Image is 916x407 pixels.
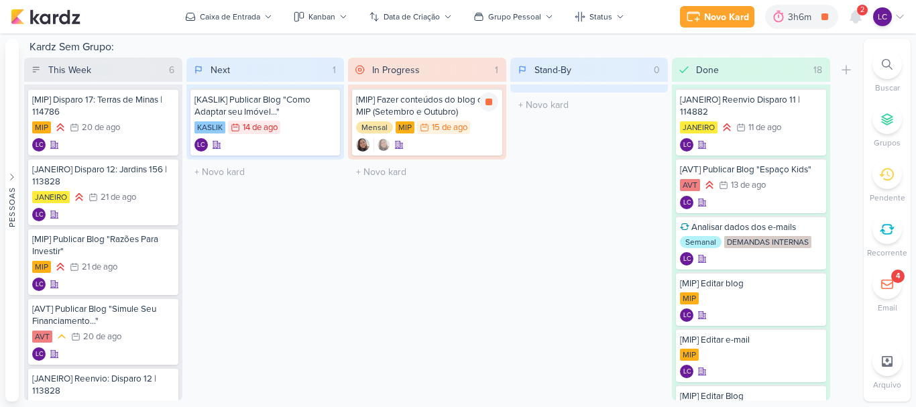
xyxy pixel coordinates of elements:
div: Prioridade Alta [703,178,716,192]
div: 14 de ago [243,123,278,132]
p: Email [878,302,897,314]
input: + Novo kard [513,95,666,115]
button: Pessoas [5,39,19,402]
div: 1 [490,63,504,77]
div: Analisar dados dos e-mails [680,221,822,233]
div: [AVT] Publicar Blog "Espaço Kids" [680,164,822,176]
div: MIP [680,349,699,361]
div: [JANEIRO] Reenvio: Disparo 12 | 113828 [32,373,174,397]
div: Laís Costa [32,347,46,361]
div: Laís Costa [680,196,693,209]
p: Arquivo [873,379,901,391]
input: + Novo kard [351,162,504,182]
div: AVT [32,331,52,343]
div: [MIP] Editar e-mail [680,334,822,346]
div: [MIP] Publicar Blog "Razões Para Investir" [32,233,174,257]
div: Laís Costa [680,308,693,322]
p: LC [683,312,691,319]
div: 20 de ago [83,333,121,341]
div: 11 de ago [748,123,781,132]
div: Criador(a): Laís Costa [680,196,693,209]
div: Pessoas [6,186,18,227]
div: [MIP] Fazer conteúdos do blog de MIP (Setembro e Outubro) [356,94,498,118]
div: Criador(a): Laís Costa [680,308,693,322]
div: JANEIRO [680,121,718,133]
div: Parar relógio [479,93,498,111]
div: Prioridade Alta [72,190,86,204]
div: 0 [648,63,665,77]
div: KASLIK [194,121,225,133]
p: LC [683,369,691,375]
div: Laís Costa [680,365,693,378]
div: [MIP] Disparo 17: Terras de Minas | 114786 [32,94,174,118]
div: 21 de ago [101,193,136,202]
div: Prioridade Alta [54,121,67,134]
div: 20 de ago [82,123,120,132]
div: 6 [164,63,180,77]
img: Sharlene Khoury [356,138,369,152]
div: Criador(a): Laís Costa [32,138,46,152]
div: Prioridade Alta [54,260,67,274]
div: MIP [396,121,414,133]
p: LC [197,142,205,149]
div: [JANEIRO] Disparo 12: Jardins 156 | 113828 [32,164,174,188]
li: Ctrl + F [864,50,911,94]
div: Laís Costa [32,278,46,291]
div: Mensal [356,121,393,133]
div: Laís Costa [680,252,693,266]
p: LC [683,256,691,263]
p: Grupos [874,137,901,149]
p: LC [36,351,43,358]
div: JANEIRO [32,191,70,203]
p: LC [683,142,691,149]
div: 3h6m [788,10,815,24]
div: Criador(a): Laís Costa [680,252,693,266]
div: Laís Costa [873,7,892,26]
div: [KASLIK] Publicar Blog "Como Adaptar seu Imóvel..." [194,94,337,118]
div: [MIP] Editar blog [680,278,822,290]
div: [AVT] Publicar Blog "Simule Seu Financiamento..." [32,303,174,327]
img: Sharlene Khoury [377,138,390,152]
div: Prioridade Média [55,330,68,343]
p: Recorrente [867,247,907,259]
p: LC [36,142,43,149]
div: 18 [808,63,827,77]
div: Laís Costa [32,208,46,221]
div: Criador(a): Laís Costa [680,138,693,152]
button: Novo Kard [680,6,754,27]
div: AVT [680,179,700,191]
div: 1 [327,63,341,77]
div: 15 de ago [432,123,467,132]
div: DEMANDAS INTERNAS [724,236,811,248]
div: Laís Costa [32,138,46,152]
p: LC [36,282,43,288]
div: Kardz Sem Grupo: [24,39,858,58]
div: Laís Costa [194,138,208,152]
div: Novo Kard [704,10,749,24]
p: LC [36,212,43,219]
div: Criador(a): Laís Costa [32,208,46,221]
div: Semanal [680,236,722,248]
div: Prioridade Alta [720,121,734,134]
div: Criador(a): Laís Costa [194,138,208,152]
div: [MIP] Editar Blog [680,390,822,402]
div: Laís Costa [680,138,693,152]
div: 13 de ago [731,181,766,190]
div: MIP [32,261,51,273]
div: Criador(a): Laís Costa [32,278,46,291]
div: MIP [680,292,699,304]
p: Pendente [870,192,905,204]
div: MIP [32,121,51,133]
div: Criador(a): Laís Costa [32,347,46,361]
div: Criador(a): Laís Costa [680,365,693,378]
p: LC [878,11,887,23]
p: LC [683,200,691,207]
div: Criador(a): Sharlene Khoury [356,138,369,152]
span: 2 [860,5,864,15]
p: Buscar [875,82,900,94]
div: [JANEIRO] Reenvio Disparo 11 | 114882 [680,94,822,118]
div: Colaboradores: Sharlene Khoury [374,138,390,152]
input: + Novo kard [189,162,342,182]
img: kardz.app [11,9,80,25]
div: 21 de ago [82,263,117,272]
